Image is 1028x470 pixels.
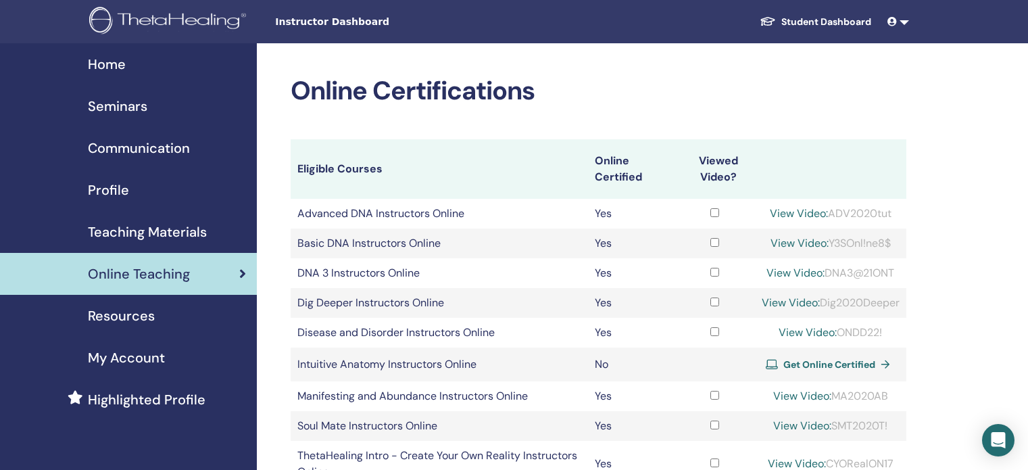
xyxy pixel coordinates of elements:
td: Yes [588,381,675,411]
div: Dig2020Deeper [762,295,900,311]
a: Student Dashboard [749,9,882,34]
td: Yes [588,411,675,441]
span: My Account [88,348,165,368]
span: Seminars [88,96,147,116]
span: Teaching Materials [88,222,207,242]
td: Yes [588,229,675,258]
span: Highlighted Profile [88,390,205,410]
a: View Video: [773,419,831,433]
span: Instructor Dashboard [275,15,478,29]
div: SMT2020T! [762,418,900,434]
div: Open Intercom Messenger [982,424,1014,456]
a: View Video: [762,296,820,310]
a: View Video: [770,236,829,250]
td: Basic DNA Instructors Online [291,229,588,258]
div: ADV2020tut [762,206,900,222]
td: Disease and Disorder Instructors Online [291,318,588,348]
td: DNA 3 Instructors Online [291,258,588,288]
td: Dig Deeper Instructors Online [291,288,588,318]
a: View Video: [773,389,831,403]
span: Online Teaching [88,264,190,284]
td: Yes [588,199,675,229]
h2: Online Certifications [291,76,906,107]
div: Y3SOnl!ne8$ [762,235,900,252]
td: Intuitive Anatomy Instructors Online [291,348,588,381]
td: Advanced DNA Instructors Online [291,199,588,229]
th: Eligible Courses [291,139,588,199]
td: Yes [588,318,675,348]
span: Resources [88,306,155,326]
td: Yes [588,258,675,288]
td: Manifesting and Abundance Instructors Online [291,381,588,411]
td: Soul Mate Instructors Online [291,411,588,441]
div: MA2020AB [762,388,900,404]
a: Get Online Certified [766,354,896,375]
div: DNA3@21ONT [762,265,900,281]
td: Yes [588,288,675,318]
a: View Video: [770,206,828,220]
a: View Video: [779,325,837,339]
td: No [588,348,675,381]
div: ONDD22! [762,325,900,341]
th: Viewed Video? [675,139,755,199]
span: Profile [88,180,129,200]
th: Online Certified [588,139,675,199]
img: graduation-cap-white.svg [760,16,776,27]
img: logo.png [89,7,251,37]
span: Home [88,54,126,74]
span: Communication [88,138,190,158]
span: Get Online Certified [783,358,875,371]
a: View Video: [766,266,825,280]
